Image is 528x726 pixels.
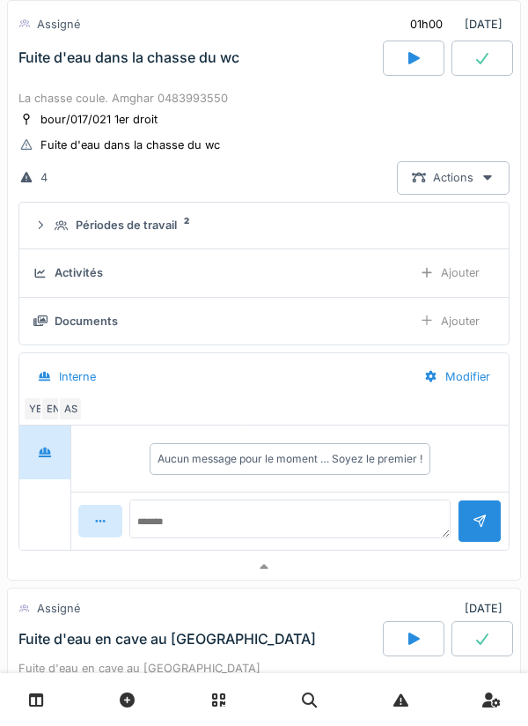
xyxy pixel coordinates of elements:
div: 01h00 [410,16,443,33]
div: EN [40,396,65,421]
div: Documents [55,313,118,330]
div: 4 [40,169,48,186]
div: bour/017/021 1er droit [40,111,158,128]
summary: Périodes de travail2 [26,210,502,242]
div: Ajouter [405,256,495,289]
div: Interne [59,368,96,385]
div: Fuite d'eau dans la chasse du wc [40,137,220,153]
div: Activités [55,264,103,281]
div: Fuite d'eau en cave au [GEOGRAPHIC_DATA] [18,631,316,648]
div: [DATE] [465,600,510,617]
div: Assigné [37,600,80,617]
div: YE [23,396,48,421]
div: Périodes de travail [76,217,177,233]
div: Modifier [409,360,505,393]
summary: ActivitésAjouter [26,256,502,289]
summary: DocumentsAjouter [26,305,502,337]
div: Fuite d'eau dans la chasse du wc [18,49,239,66]
div: La chasse coule. Amghar 0483993550 [18,90,510,107]
div: Actions [397,161,510,194]
div: Assigné [37,16,80,33]
div: AS [58,396,83,421]
div: Ajouter [405,305,495,337]
div: Fuite d'eau en cave au [GEOGRAPHIC_DATA] [18,660,510,677]
div: Aucun message pour le moment … Soyez le premier ! [158,451,422,467]
div: [DATE] [395,8,510,41]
